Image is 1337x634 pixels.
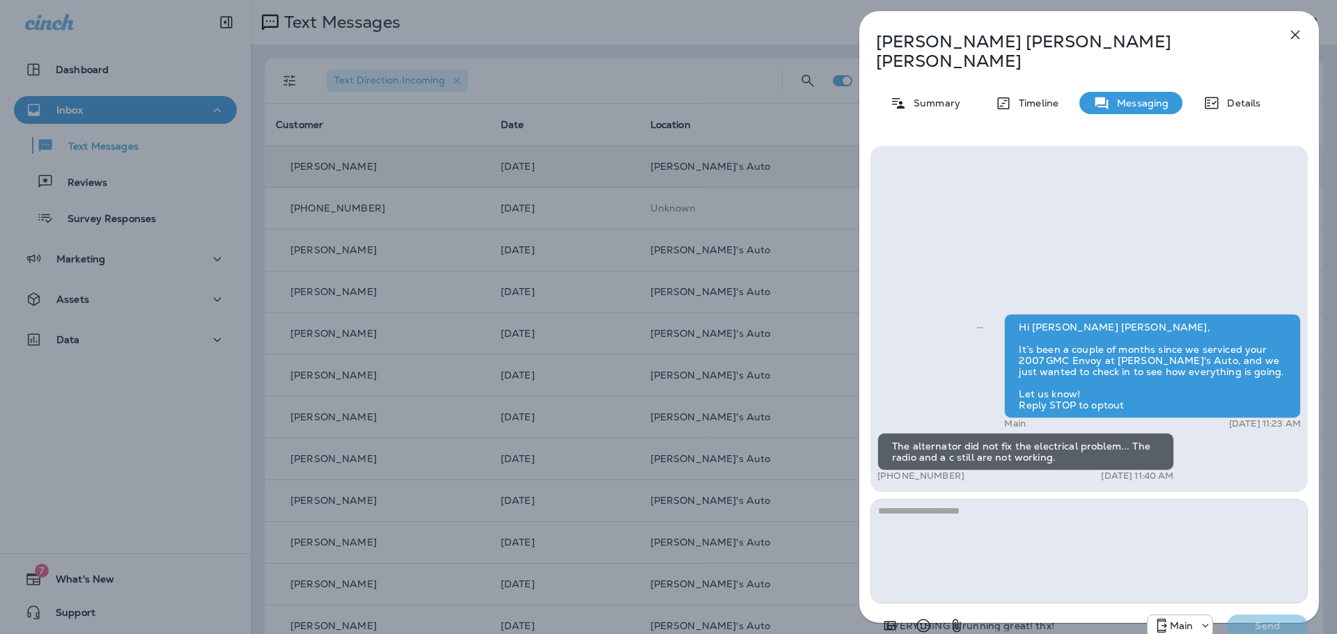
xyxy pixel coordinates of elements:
div: +1 (941) 231-4423 [1148,617,1213,634]
p: Details [1220,97,1260,109]
p: Timeline [1012,97,1058,109]
p: [DATE] 11:40 AM [1101,470,1173,482]
p: Main [1170,620,1194,631]
div: Hi [PERSON_NAME] [PERSON_NAME], It’s been a couple of months since we serviced your 2007 GMC Envo... [1004,314,1301,418]
p: [PHONE_NUMBER] [877,470,964,482]
p: Summary [907,97,960,109]
p: Messaging [1110,97,1168,109]
span: Sent [976,320,983,333]
p: Main [1004,418,1026,429]
div: The alternator did not fix the electrical problem... The radio and a c still are not working. [877,433,1174,470]
p: [DATE] 11:23 AM [1229,418,1301,429]
p: [PERSON_NAME] [PERSON_NAME] [PERSON_NAME] [876,32,1256,71]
